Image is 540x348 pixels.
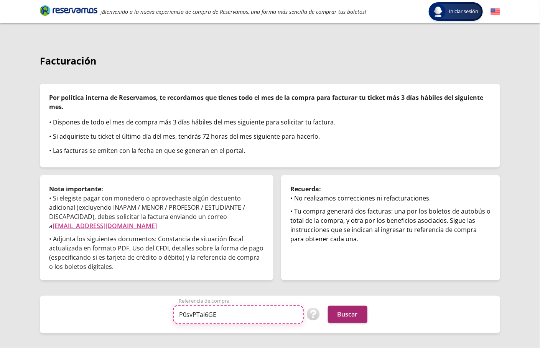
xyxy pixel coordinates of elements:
[290,194,491,203] div: • No realizamos correcciones ni refacturaciones.
[49,194,264,230] p: • Si elegiste pagar con monedero o aprovechaste algún descuento adicional (excluyendo INAPAM / ME...
[491,7,500,17] button: English
[290,184,491,194] p: Recuerda:
[100,8,366,15] em: ¡Bienvenido a la nueva experiencia de compra de Reservamos, una forma más sencilla de comprar tus...
[49,118,491,127] div: • Dispones de todo el mes de compra más 3 días hábiles del mes siguiente para solicitar tu factura.
[49,132,491,141] div: • Si adquiriste tu ticket el último día del mes, tendrás 72 horas del mes siguiente para hacerlo.
[40,54,500,68] p: Facturación
[328,306,367,323] button: Buscar
[49,146,491,155] div: • Las facturas se emiten con la fecha en que se generan en el portal.
[49,234,264,271] p: • Adjunta los siguientes documentos: Constancia de situación fiscal actualizada en formato PDF, U...
[49,184,264,194] p: Nota importante:
[53,222,157,230] a: [EMAIL_ADDRESS][DOMAIN_NAME]
[40,5,97,18] a: Brand Logo
[446,8,481,15] span: Iniciar sesión
[49,93,491,111] p: Por política interna de Reservamos, te recordamos que tienes todo el mes de la compra para factur...
[290,207,491,244] div: • Tu compra generará dos facturas: una por los boletos de autobús o total de la compra, y otra po...
[40,5,97,16] i: Brand Logo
